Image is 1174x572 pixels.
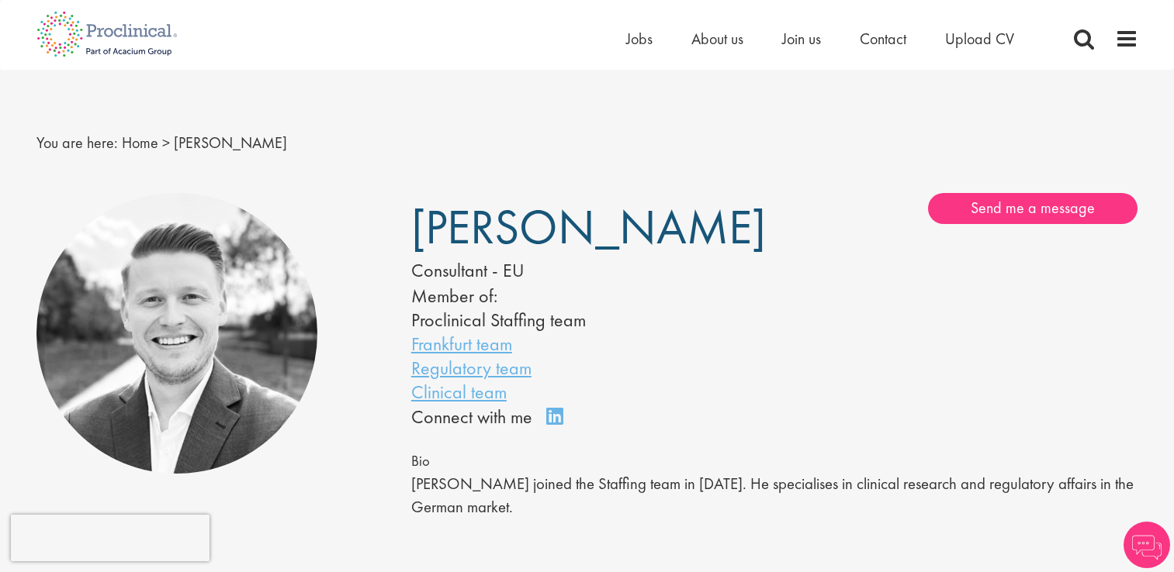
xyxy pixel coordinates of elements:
[36,133,118,153] span: You are here:
[36,193,318,474] img: Lukas Eckert
[860,29,906,49] a: Contact
[411,332,512,356] a: Frankfurt team
[411,380,507,404] a: Clinical team
[411,284,497,308] label: Member of:
[411,196,766,258] span: [PERSON_NAME]
[174,133,287,153] span: [PERSON_NAME]
[411,452,430,470] span: Bio
[691,29,743,49] a: About us
[626,29,653,49] a: Jobs
[782,29,821,49] a: Join us
[945,29,1014,49] a: Upload CV
[411,356,532,380] a: Regulatory team
[122,133,158,153] a: breadcrumb link
[11,515,210,561] iframe: reCAPTCHA
[928,193,1138,224] a: Send me a message
[411,473,1138,519] p: [PERSON_NAME] joined the Staffing team in [DATE]. He specialises in clinical research and regulat...
[411,308,728,332] li: Proclinical Staffing team
[411,257,728,284] div: Consultant - EU
[162,133,170,153] span: >
[1124,522,1170,568] img: Chatbot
